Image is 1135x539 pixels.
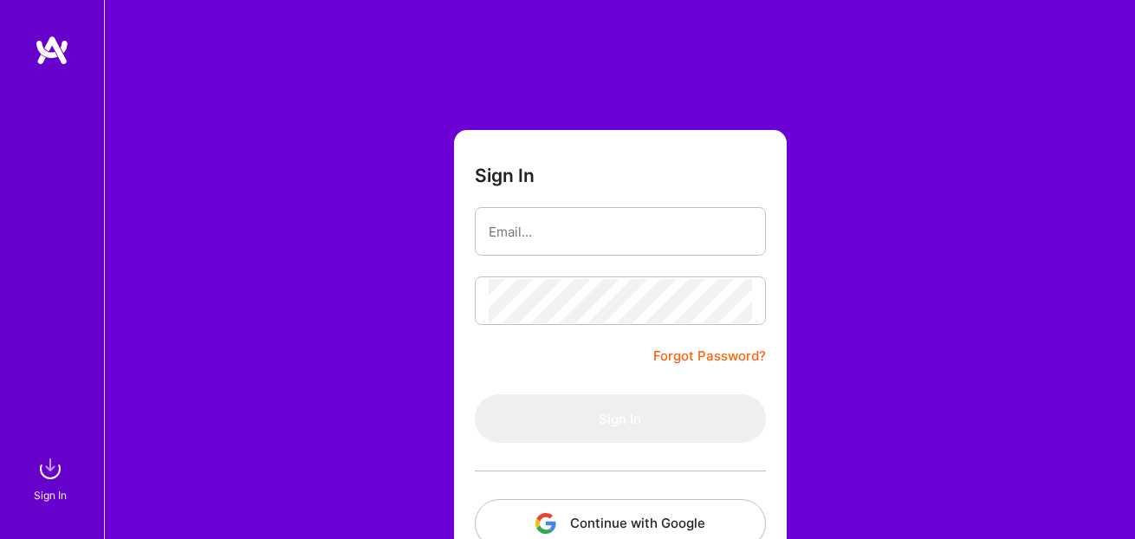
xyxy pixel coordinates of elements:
button: Sign In [475,394,766,443]
a: Forgot Password? [653,346,766,367]
input: Email... [489,210,752,254]
a: sign inSign In [36,451,68,504]
img: sign in [33,451,68,486]
img: logo [35,35,69,66]
h3: Sign In [475,165,535,186]
div: Sign In [34,486,67,504]
img: icon [535,513,556,534]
